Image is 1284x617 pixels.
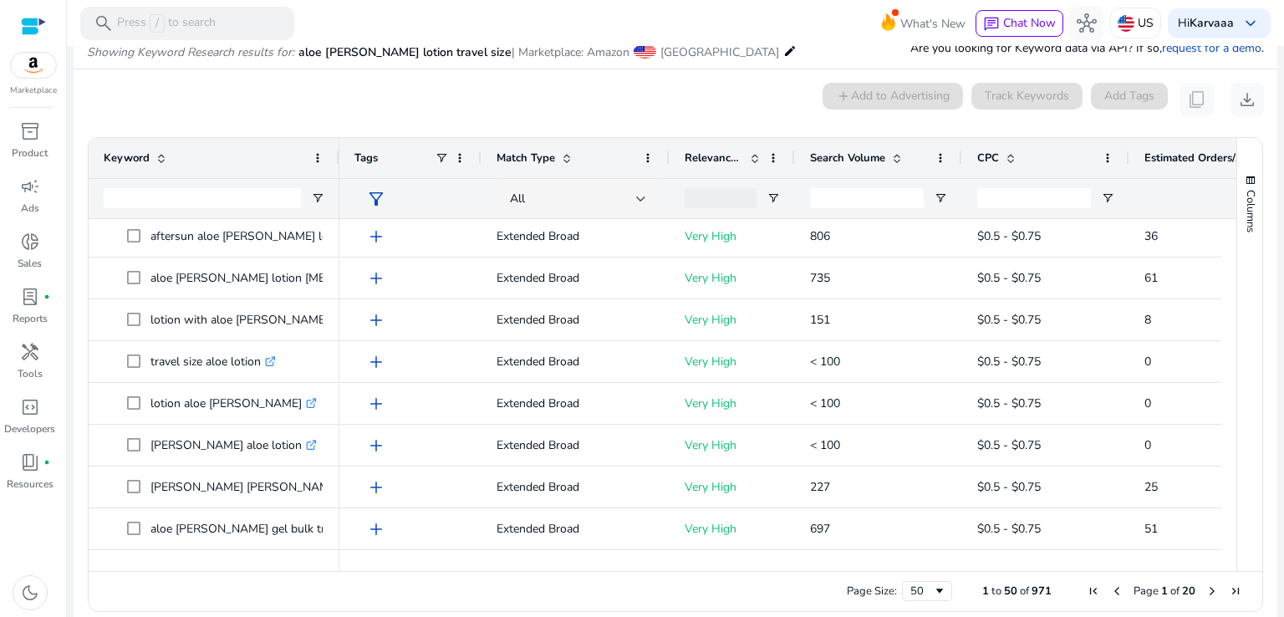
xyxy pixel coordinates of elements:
p: aftersun aloe [PERSON_NAME] lotion [150,219,364,253]
button: chatChat Now [976,10,1063,37]
p: Very High [685,386,780,421]
span: handyman [20,342,40,362]
span: 36 [1144,228,1158,244]
div: First Page [1087,584,1100,598]
p: Extended Broad [497,303,655,337]
p: Extended Broad [497,261,655,295]
span: 735 [810,270,830,286]
input: Search Volume Filter Input [810,188,924,208]
span: to [991,584,1001,599]
p: Marketplace [10,84,57,97]
span: $0.5 - $0.75 [977,395,1041,411]
p: lotion with aloe [PERSON_NAME] [150,303,344,337]
span: of [1020,584,1029,599]
span: CPC [977,150,999,166]
span: add [366,477,386,497]
span: Tags [354,150,378,166]
p: travel size aloe lotion [150,344,276,379]
p: travel aloe lotion [150,553,253,588]
p: Very High [685,512,780,546]
p: Product [12,145,48,161]
span: 25 [1144,479,1158,495]
span: Search Volume [810,150,885,166]
button: hub [1070,7,1103,40]
p: [PERSON_NAME] aloe lotion [150,428,317,462]
span: hub [1077,13,1097,33]
p: aloe [PERSON_NAME] gel bulk travel size [150,512,384,546]
i: Showing Keyword Research results for: [87,44,294,60]
p: Very High [685,219,780,253]
button: Open Filter Menu [767,191,780,205]
span: < 100 [810,354,840,370]
span: search [94,13,114,33]
span: 50 [1004,584,1017,599]
b: Karvaaa [1190,15,1234,31]
span: add [366,519,386,539]
span: 151 [810,312,830,328]
span: $0.5 - $0.75 [977,437,1041,453]
p: Very High [685,470,780,504]
span: $0.5 - $0.75 [977,521,1041,537]
img: amazon.svg [11,53,56,78]
p: Developers [4,421,55,436]
span: Match Type [497,150,555,166]
p: Very High [685,344,780,379]
span: Chat Now [1003,15,1056,31]
span: 8 [1144,312,1151,328]
span: add [366,436,386,456]
div: Previous Page [1110,584,1123,598]
p: Very High [685,303,780,337]
span: | Marketplace: Amazon [512,44,629,60]
span: campaign [20,176,40,196]
input: Keyword Filter Input [104,188,301,208]
span: < 100 [810,437,840,453]
span: $0.5 - $0.75 [977,354,1041,370]
span: Estimated Orders/Month [1144,150,1245,166]
span: fiber_manual_record [43,459,50,466]
span: < 100 [810,395,840,411]
span: 0 [1144,354,1151,370]
span: donut_small [20,232,40,252]
span: download [1237,89,1257,110]
p: Very High [685,261,780,295]
span: $0.5 - $0.75 [977,479,1041,495]
span: filter_alt [366,189,386,209]
span: All [510,191,525,207]
p: Sales [18,256,42,271]
span: Columns [1243,190,1258,232]
span: $0.5 - $0.75 [977,228,1041,244]
span: lab_profile [20,287,40,307]
p: Extended Broad [497,470,655,504]
span: Relevance Score [685,150,743,166]
button: Open Filter Menu [1101,191,1114,205]
span: book_4 [20,452,40,472]
span: 61 [1144,270,1158,286]
span: 806 [810,228,830,244]
button: download [1230,83,1264,116]
span: fiber_manual_record [43,293,50,300]
span: [GEOGRAPHIC_DATA] [660,44,779,60]
button: Open Filter Menu [934,191,947,205]
span: 1 [982,584,989,599]
p: Ads [21,201,39,216]
span: $0.5 - $0.75 [977,270,1041,286]
span: keyboard_arrow_down [1241,13,1261,33]
span: 51 [1144,521,1158,537]
p: Tools [18,366,43,381]
span: 227 [810,479,830,495]
p: lotion aloe [PERSON_NAME] [150,386,317,421]
span: 0 [1144,395,1151,411]
span: add [366,352,386,372]
button: Open Filter Menu [311,191,324,205]
span: add [366,227,386,247]
img: us.svg [1118,15,1134,32]
div: Page Size [902,581,952,601]
div: Last Page [1229,584,1242,598]
p: Press to search [117,14,216,33]
p: Extended Broad [497,428,655,462]
p: Very High [685,553,780,588]
p: Extended Broad [497,512,655,546]
span: dark_mode [20,583,40,603]
p: Extended Broad [497,386,655,421]
p: Very High [685,428,780,462]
